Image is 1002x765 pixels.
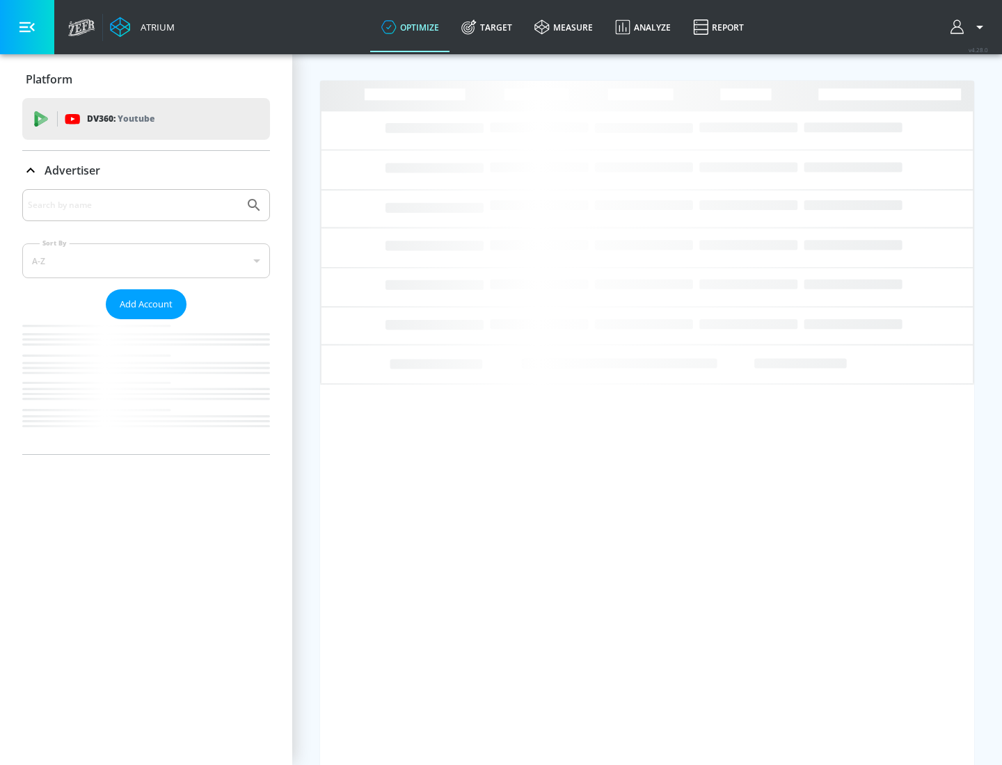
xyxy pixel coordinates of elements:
div: Atrium [135,21,175,33]
button: Add Account [106,289,186,319]
p: Platform [26,72,72,87]
span: Add Account [120,296,173,312]
div: Platform [22,60,270,99]
p: Youtube [118,111,154,126]
label: Sort By [40,239,70,248]
a: Target [450,2,523,52]
input: Search by name [28,196,239,214]
a: Report [682,2,755,52]
div: Advertiser [22,151,270,190]
a: measure [523,2,604,52]
a: Analyze [604,2,682,52]
a: Atrium [110,17,175,38]
p: Advertiser [45,163,100,178]
span: v 4.28.0 [969,46,988,54]
div: DV360: Youtube [22,98,270,140]
div: Advertiser [22,189,270,454]
nav: list of Advertiser [22,319,270,454]
a: optimize [370,2,450,52]
div: A-Z [22,243,270,278]
p: DV360: [87,111,154,127]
